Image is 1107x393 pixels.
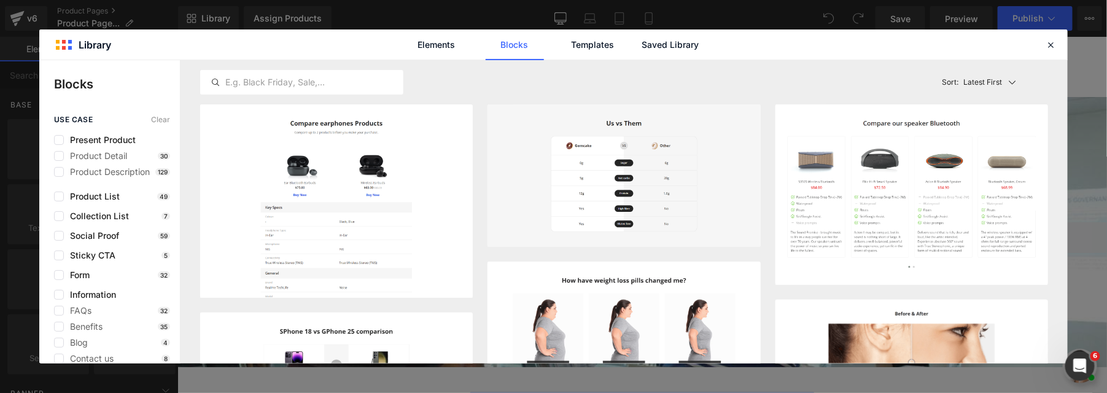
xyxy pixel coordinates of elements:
img: image [775,104,1048,285]
span: 6 [1090,351,1100,361]
p: 129 [155,168,170,176]
p: Blocks [54,75,180,93]
span: use case [54,115,93,124]
a: Blocks [486,29,544,60]
a: Talk To Us [573,14,641,45]
span: Product Description [64,167,150,177]
span: FAQs [64,306,91,316]
p: 30 [158,152,170,160]
p: 49 [157,193,170,200]
a: Elements [408,29,466,60]
span: Blog [64,338,88,348]
span: Information [64,290,116,300]
p: 8 [161,355,170,362]
p: 35 [158,323,170,330]
span: Product Detail [64,151,127,161]
span: Benefits [64,322,103,332]
a: Home [386,14,432,45]
img: image [200,104,473,378]
img: image [487,104,760,247]
span: Contact us [64,354,114,364]
span: Sticky CTA [64,251,115,260]
p: 7 [161,212,170,220]
p: 59 [158,232,170,239]
p: Latest First [964,77,1003,88]
p: 32 [158,271,170,279]
span: Collection List [64,211,129,221]
span: Sort: [942,78,959,87]
p: 32 [158,307,170,314]
a: Offers [643,14,693,45]
input: E.g. Black Friday, Sale,... [201,75,403,90]
span: Form [64,270,90,280]
span: Present Product [64,135,136,145]
span: Clear [151,115,170,124]
p: 4 [161,339,170,346]
button: Latest FirstSort:Latest First [938,60,1048,104]
img: vCare Project Management [161,9,204,60]
span: Product List [64,192,120,201]
a: Templates [564,29,622,60]
span: Social Proof [64,231,119,241]
span: USD [734,49,752,58]
a: Programs [433,14,511,45]
p: 5 [161,252,170,259]
a: Store [514,14,571,45]
a: Saved Library [642,29,700,60]
iframe: Intercom live chat [1065,351,1095,381]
